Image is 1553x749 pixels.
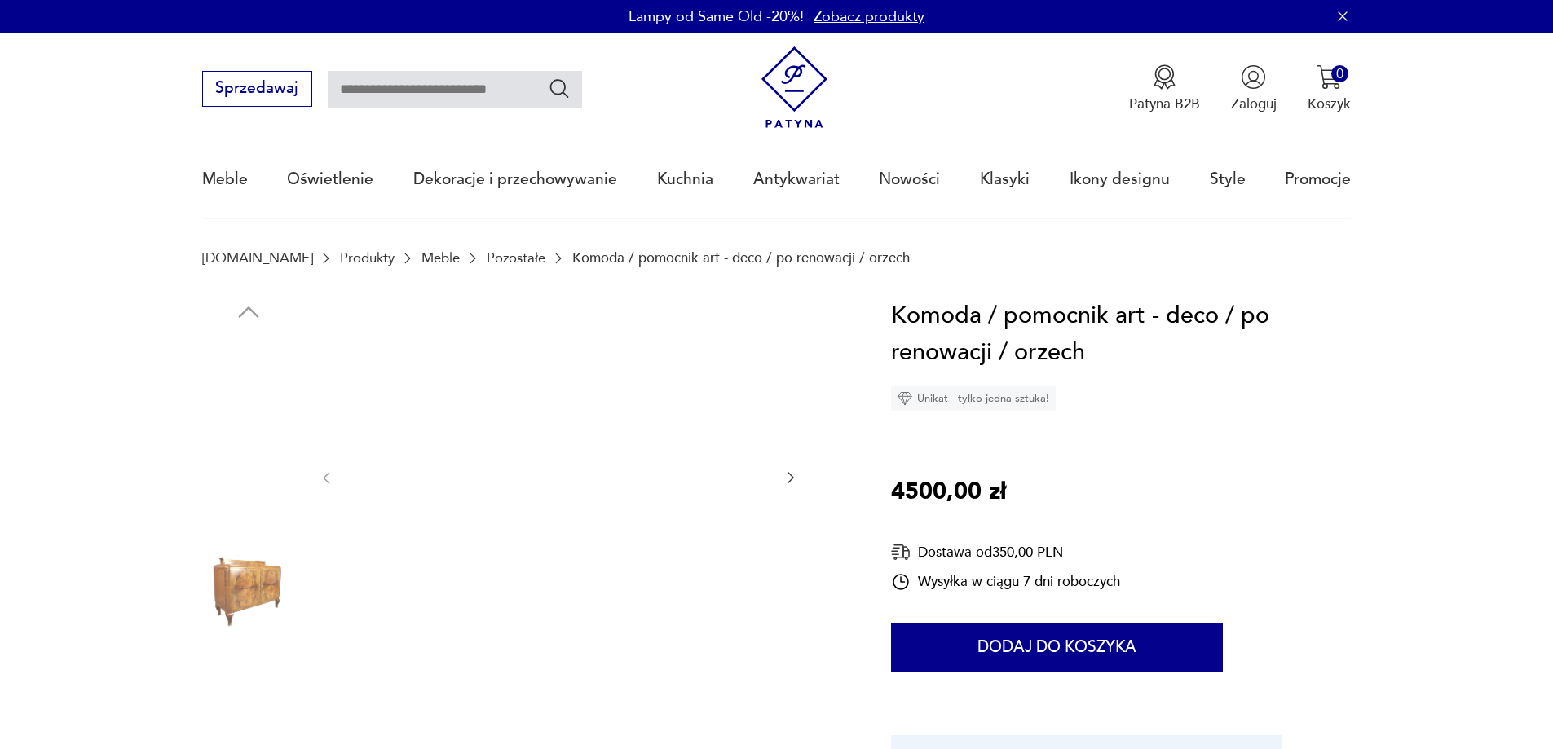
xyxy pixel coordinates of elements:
p: 4500,00 zł [891,474,1006,511]
div: Dostawa od 350,00 PLN [891,542,1120,562]
img: Ikona medalu [1152,64,1177,90]
div: Wysyłka w ciągu 7 dni roboczych [891,572,1120,592]
h1: Komoda / pomocnik art - deco / po renowacji / orzech [891,297,1351,372]
img: Zdjęcie produktu Komoda / pomocnik art - deco / po renowacji / orzech [355,297,763,656]
div: Unikat - tylko jedna sztuka! [891,386,1056,411]
button: Patyna B2B [1129,64,1200,113]
a: Ikona medaluPatyna B2B [1129,64,1200,113]
a: Kuchnia [657,142,713,217]
img: Zdjęcie produktu Komoda / pomocnik art - deco / po renowacji / orzech [202,438,295,531]
a: Produkty [340,250,395,266]
img: Zdjęcie produktu Komoda / pomocnik art - deco / po renowacji / orzech [202,646,295,739]
button: Zaloguj [1231,64,1277,113]
a: Meble [202,142,248,217]
button: Szukaj [548,77,571,100]
img: Ikona koszyka [1317,64,1342,90]
p: Lampy od Same Old -20%! [629,7,804,27]
p: Patyna B2B [1129,95,1200,113]
p: Zaloguj [1231,95,1277,113]
a: Zobacz produkty [814,7,924,27]
a: Klasyki [980,142,1030,217]
button: 0Koszyk [1308,64,1351,113]
a: Nowości [879,142,940,217]
a: Dekoracje i przechowywanie [413,142,617,217]
button: Sprzedawaj [202,71,312,107]
p: Koszyk [1308,95,1351,113]
a: [DOMAIN_NAME] [202,250,313,266]
a: Ikony designu [1070,142,1170,217]
a: Oświetlenie [287,142,373,217]
button: Dodaj do koszyka [891,623,1223,672]
img: Patyna - sklep z meblami i dekoracjami vintage [753,46,836,129]
img: Zdjęcie produktu Komoda / pomocnik art - deco / po renowacji / orzech [202,543,295,636]
img: Ikona dostawy [891,542,911,562]
div: 0 [1331,65,1348,82]
img: Ikonka użytkownika [1241,64,1266,90]
img: Ikona diamentu [898,391,912,406]
a: Promocje [1285,142,1351,217]
p: Komoda / pomocnik art - deco / po renowacji / orzech [572,250,910,266]
a: Antykwariat [753,142,840,217]
a: Meble [421,250,460,266]
img: Zdjęcie produktu Komoda / pomocnik art - deco / po renowacji / orzech [202,335,295,428]
a: Sprzedawaj [202,83,312,96]
a: Style [1210,142,1246,217]
a: Pozostałe [487,250,545,266]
